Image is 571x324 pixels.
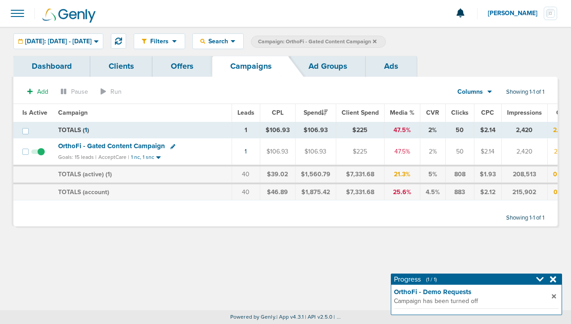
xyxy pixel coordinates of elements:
td: 1 [232,122,260,138]
span: Filters [147,37,172,45]
a: Clients [90,56,152,77]
td: 215,902 [501,183,547,200]
span: 1 [107,170,110,178]
a: Ad Groups [290,56,366,77]
td: $106.93 [295,138,336,166]
span: CPC [481,109,494,116]
span: Impressions [507,109,542,116]
td: 808 [445,166,474,183]
span: OrthoFi - Gated Content Campaign [58,142,165,150]
td: $7,331.68 [336,166,384,183]
td: 2,420 [501,138,547,166]
span: Add [37,88,48,96]
td: $2.14 [474,138,501,166]
span: Media % [390,109,415,116]
td: TOTALS (active) ( ) [53,166,232,183]
td: $46.89 [260,183,295,200]
td: 2% [420,122,445,138]
td: 208,513 [501,166,547,183]
td: TOTALS ( ) [53,122,232,138]
td: $2.14 [474,122,501,138]
span: [PERSON_NAME] [488,10,544,17]
small: Goals: 15 leads | [58,154,97,161]
td: 50 [445,122,474,138]
span: 1 [85,126,87,134]
td: $1,875.42 [295,183,336,200]
span: Campaign has been turned off [394,297,549,306]
td: 4.5% [420,183,445,200]
td: 5% [420,166,445,183]
span: Client Spend [342,109,379,116]
td: 40 [232,183,260,200]
span: Spend [304,109,328,116]
span: Search [205,37,231,45]
td: $2.12 [474,183,501,200]
span: | API v2.5.0 [305,314,332,320]
td: 2,420 [501,122,547,138]
a: Dashboard [13,56,90,77]
span: Is Active [22,109,47,116]
td: $1.93 [474,166,501,183]
span: Columns [457,87,483,96]
td: $106.93 [260,122,295,138]
span: Showing 1-1 of 1 [506,214,544,222]
span: | ... [334,314,341,320]
a: 1 [245,148,247,155]
td: 47.5% [384,138,420,166]
td: TOTALS (account) [53,183,232,200]
td: 25.6% [384,183,420,200]
a: Offers [152,56,212,77]
td: 47.5% [384,122,420,138]
span: CTR [556,109,568,116]
h4: Progress [394,275,437,284]
span: Showing 1-1 of 1 [506,88,544,96]
td: 40 [232,166,260,183]
td: $1,560.79 [295,166,336,183]
span: | App v4.3.1 [276,314,304,320]
span: [DATE]: [DATE] - [DATE] [25,38,92,45]
td: $39.02 [260,166,295,183]
span: CVR [426,109,439,116]
img: Genly [42,8,96,23]
td: 2% [420,138,445,166]
td: 50 [445,138,474,166]
td: $225 [336,122,384,138]
td: $225 [336,138,384,166]
strong: OrthoFi - Demo Requests [394,287,552,297]
td: $106.93 [260,138,295,166]
td: $7,331.68 [336,183,384,200]
small: AcceptCare | [98,154,129,160]
button: Add [22,85,53,98]
span: CPL [272,109,283,116]
span: (1 / 1) [426,276,437,282]
td: 883 [445,183,474,200]
span: Campaign [58,109,88,116]
td: $106.93 [295,122,336,138]
span: Leads [237,109,254,116]
a: Ads [366,56,417,77]
span: Campaign: OrthoFi - Gated Content Campaign [258,38,376,46]
a: Campaigns [212,56,290,77]
small: 1 nc, 1 snc [131,154,154,161]
td: 21.3% [384,166,420,183]
span: Clicks [451,109,469,116]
